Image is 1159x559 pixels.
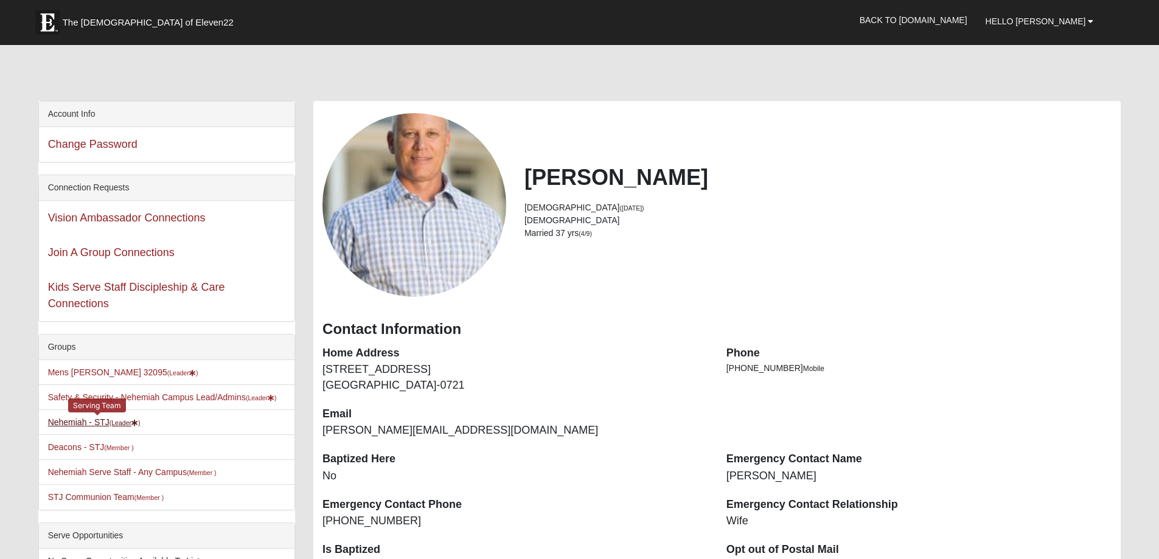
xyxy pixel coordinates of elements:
[322,542,708,558] dt: Is Baptized
[48,281,225,310] a: Kids Serve Staff Discipleship & Care Connections
[726,513,1112,529] dd: Wife
[134,494,164,501] small: (Member )
[63,16,234,29] span: The [DEMOGRAPHIC_DATA] of Eleven22
[726,542,1112,558] dt: Opt out of Postal Mail
[110,419,141,426] small: (Leader )
[524,201,1112,214] li: [DEMOGRAPHIC_DATA]
[187,469,216,476] small: (Member )
[39,335,294,360] div: Groups
[620,204,644,212] small: ([DATE])
[246,394,277,401] small: (Leader )
[35,10,60,35] img: Eleven22 logo
[104,444,133,451] small: (Member )
[48,492,164,502] a: STJ Communion Team(Member )
[322,468,708,484] dd: No
[322,362,708,393] dd: [STREET_ADDRESS] [GEOGRAPHIC_DATA]-0721
[322,513,708,529] dd: [PHONE_NUMBER]
[726,468,1112,484] dd: [PERSON_NAME]
[976,6,1103,36] a: Hello [PERSON_NAME]
[524,164,1112,190] h2: [PERSON_NAME]
[986,16,1086,26] span: Hello [PERSON_NAME]
[48,138,137,150] a: Change Password
[524,227,1112,240] li: Married 37 yrs
[322,406,708,422] dt: Email
[29,4,273,35] a: The [DEMOGRAPHIC_DATA] of Eleven22
[48,417,141,427] a: Nehemiah - STJ(Leader)
[48,212,206,224] a: Vision Ambassador Connections
[167,369,198,377] small: (Leader )
[48,442,134,452] a: Deacons - STJ(Member )
[322,451,708,467] dt: Baptized Here
[726,362,1112,375] li: [PHONE_NUMBER]
[68,398,126,412] div: Serving Team
[322,321,1112,338] h3: Contact Information
[48,367,198,377] a: Mens [PERSON_NAME] 32095(Leader)
[39,523,294,549] div: Serve Opportunities
[851,5,976,35] a: Back to [DOMAIN_NAME]
[322,497,708,513] dt: Emergency Contact Phone
[39,175,294,201] div: Connection Requests
[48,246,175,259] a: Join A Group Connections
[322,345,708,361] dt: Home Address
[726,451,1112,467] dt: Emergency Contact Name
[579,230,592,237] small: (4/9)
[322,423,708,439] dd: [PERSON_NAME][EMAIL_ADDRESS][DOMAIN_NAME]
[803,364,824,373] span: Mobile
[48,392,277,402] a: Safety & Security - Nehemiah Campus Lead/Admins(Leader)
[524,214,1112,227] li: [DEMOGRAPHIC_DATA]
[726,497,1112,513] dt: Emergency Contact Relationship
[726,345,1112,361] dt: Phone
[322,113,506,297] a: View Fullsize Photo
[48,467,217,477] a: Nehemiah Serve Staff - Any Campus(Member )
[39,102,294,127] div: Account Info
